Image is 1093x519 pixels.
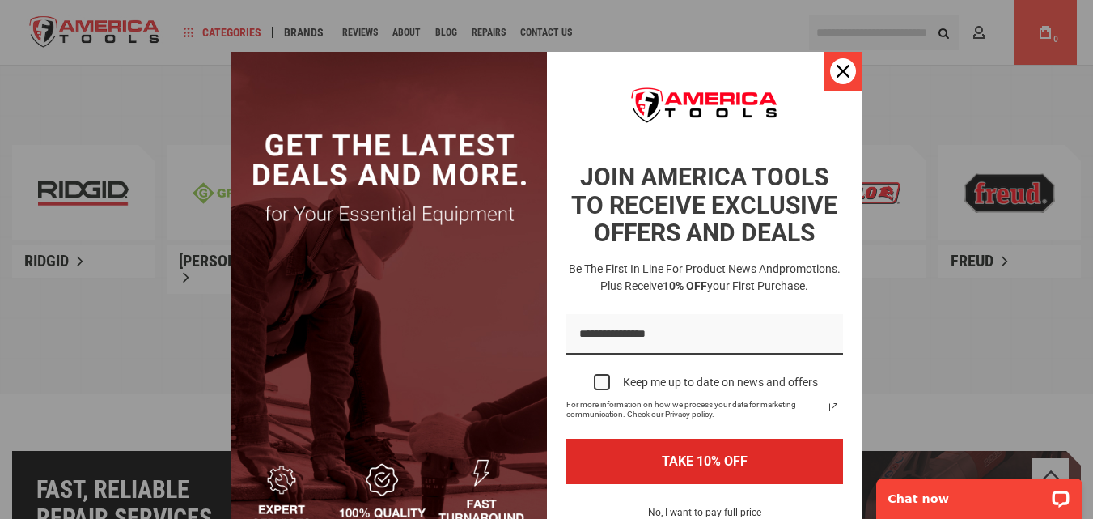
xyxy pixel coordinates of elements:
[663,279,707,292] strong: 10% OFF
[824,52,862,91] button: Close
[566,314,843,355] input: Email field
[623,376,818,389] div: Keep me up to date on news and offers
[563,261,846,295] h3: Be the first in line for product news and
[866,468,1093,519] iframe: LiveChat chat widget
[566,439,843,483] button: TAKE 10% OFF
[600,262,841,292] span: promotions. Plus receive your first purchase.
[837,65,849,78] svg: close icon
[571,163,837,247] strong: JOIN AMERICA TOOLS TO RECEIVE EXCLUSIVE OFFERS AND DEALS
[566,400,824,419] span: For more information on how we process your data for marketing communication. Check our Privacy p...
[824,398,843,417] a: Read our Privacy Policy
[824,398,843,417] svg: link icon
